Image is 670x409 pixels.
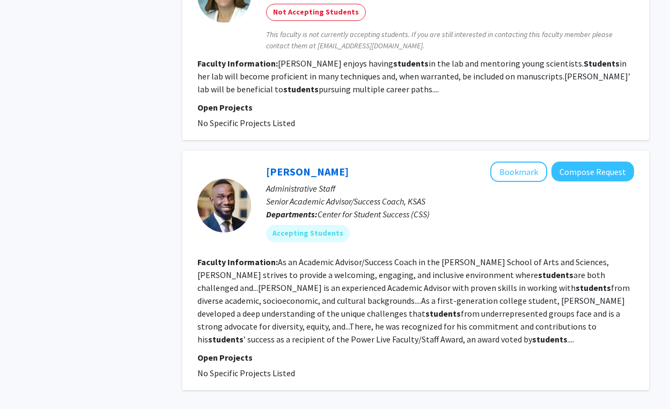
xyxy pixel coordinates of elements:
button: Compose Request to Salifu Cham [551,162,634,181]
b: students [576,282,611,293]
span: No Specific Projects Listed [197,368,295,378]
span: This faculty is not currently accepting students. If you are still interested in contacting this ... [266,29,634,52]
iframe: Chat [8,361,46,401]
b: students [425,308,461,319]
p: Administrative Staff [266,182,634,195]
span: Center for Student Success (CSS) [318,209,430,220]
b: students [208,334,244,345]
b: students [538,269,573,280]
mat-chip: Accepting Students [266,225,350,242]
b: Faculty Information: [197,257,278,267]
b: students [283,84,319,94]
p: Senior Academic Advisor/Success Coach, KSAS [266,195,634,208]
fg-read-more: As an Academic Advisor/Success Coach in the [PERSON_NAME] School of Arts and Sciences, [PERSON_NA... [197,257,630,345]
mat-chip: Not Accepting Students [266,4,366,21]
p: Open Projects [197,101,634,114]
b: students [393,58,429,69]
fg-read-more: [PERSON_NAME] enjoys having in the lab and mentoring young scientists. in her lab will become pro... [197,58,630,94]
b: Students [584,58,620,69]
b: Departments: [266,209,318,220]
span: No Specific Projects Listed [197,118,295,128]
p: Open Projects [197,351,634,364]
button: Add Salifu Cham to Bookmarks [490,162,547,182]
b: students [532,334,568,345]
a: [PERSON_NAME] [266,165,349,178]
b: Faculty Information: [197,58,278,69]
